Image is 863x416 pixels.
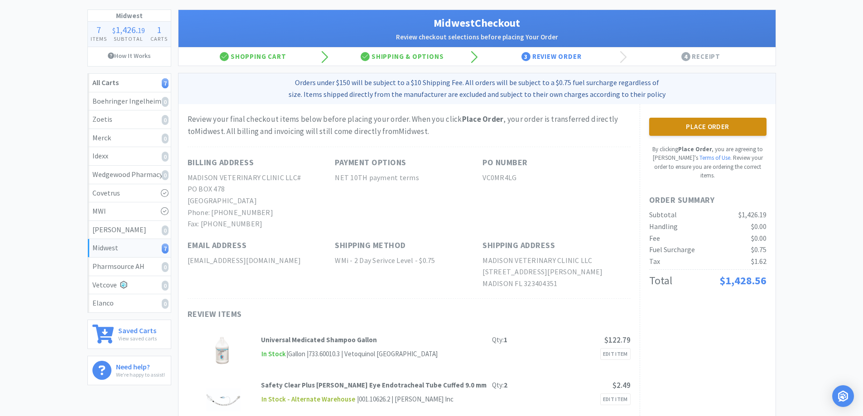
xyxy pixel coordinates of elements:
[182,77,772,100] p: Orders under $150 will be subject to a $10 Shipping Fee. All orders will be subject to a $0.75 fu...
[188,308,459,321] h1: Review Items
[162,170,169,180] i: 0
[482,278,630,290] h2: MADISON FL 323404351
[751,234,767,243] span: $0.00
[92,78,119,87] strong: All Carts
[649,244,695,256] div: Fuel Surcharge
[649,209,677,221] div: Subtotal
[88,221,171,239] a: [PERSON_NAME]0
[188,156,254,169] h1: Billing Address
[162,244,169,253] i: 7
[600,348,631,360] a: Edit Item
[162,262,169,272] i: 0
[88,34,110,43] h4: Items
[92,242,166,254] div: Midwest
[188,172,335,184] h2: MADISON VETERINARY CLINIC LLC#
[138,26,145,35] span: 19
[87,320,171,349] a: Saved CartsView saved carts
[112,26,116,35] span: $
[286,349,305,358] span: | Gallon
[328,48,477,66] div: Shipping & Options
[492,380,507,391] div: Qty:
[832,385,854,407] div: Open Intercom Messenger
[188,14,767,32] h1: Midwest Checkout
[92,150,166,162] div: Idexx
[751,245,767,254] span: $0.75
[482,255,630,267] h2: MADISON VETERINARY CLINIC LLC
[356,394,453,405] div: | 001.10626.2 | [PERSON_NAME] Inc
[116,24,136,35] span: 1,426
[88,110,171,129] a: Zoetis0
[600,393,631,405] a: Edit Item
[88,166,171,184] a: Wedgewood Pharmacy0
[88,184,171,203] a: Covetrus
[649,221,678,233] div: Handling
[92,224,166,236] div: [PERSON_NAME]
[261,349,286,360] span: In Stock
[681,52,690,61] span: 4
[116,361,165,370] h6: Need help?
[699,154,730,162] a: Terms of Use
[335,156,406,169] h1: Payment Options
[92,169,166,181] div: Wedgewood Pharmacy
[162,225,169,235] i: 0
[482,239,555,252] h1: Shipping Address
[148,34,170,43] h4: Carts
[261,335,377,344] strong: Universal Medicated Shampoo Gallon
[335,255,482,267] h2: WMi - 2 Day Serivce Level - $0.75
[162,299,169,309] i: 0
[188,183,335,195] h2: PO BOX 478
[92,96,166,107] div: Boehringer Ingelheim
[188,113,631,138] div: Review your final checkout items below before placing your order. When you click , your order is ...
[649,194,767,207] h1: Order Summary
[157,24,161,35] span: 1
[118,325,157,334] h6: Saved Carts
[678,145,712,153] strong: Place Order
[88,147,171,166] a: Idexx0
[649,145,767,180] p: By clicking , you are agreeing to [PERSON_NAME]'s . Review your order to ensure you are ordering ...
[305,349,438,359] div: | 733.60010.3 | Vetoquinol [GEOGRAPHIC_DATA]
[335,172,482,184] h2: NET 10TH payment terms
[612,380,631,390] span: $2.49
[178,48,328,66] div: Shopping Cart
[719,273,767,287] span: $1,428.56
[751,257,767,266] span: $1.62
[88,10,171,22] h1: Midwest
[116,370,165,379] p: We're happy to assist!
[96,24,101,35] span: 7
[335,239,406,252] h1: Shipping Method
[92,297,166,309] div: Elanco
[110,25,148,34] div: .
[482,172,630,184] h2: VC0MR4LG
[188,195,335,207] h2: [GEOGRAPHIC_DATA]
[649,256,660,268] div: Tax
[162,97,169,107] i: 0
[477,48,627,66] div: Review Order
[162,78,169,88] i: 7
[206,335,238,366] img: df530e8b2ce648ceb325c37c984a750c_112570.jpeg
[504,335,507,344] strong: 1
[261,381,487,389] strong: Safety Clear Plus [PERSON_NAME] Eye Endotracheal Tube Cuffed 9.0 mm
[88,294,171,312] a: Elanco0
[162,152,169,162] i: 0
[88,74,171,92] a: All Carts7
[92,206,166,217] div: MWI
[162,281,169,291] i: 0
[482,266,630,278] h2: [STREET_ADDRESS][PERSON_NAME]
[162,134,169,143] i: 0
[492,335,507,345] div: Qty:
[88,47,171,64] a: How It Works
[188,32,767,43] h2: Review checkout selections before placing Your Order
[188,239,247,252] h1: Email Address
[462,114,504,124] strong: Place Order
[88,258,171,276] a: Pharmsource AH0
[118,334,157,343] p: View saved carts
[110,34,148,43] h4: Subtotal
[92,261,166,273] div: Pharmsource AH
[188,207,335,219] h2: Phone: [PHONE_NUMBER]
[88,202,171,221] a: MWI
[504,381,507,389] strong: 2
[521,52,530,61] span: 3
[649,233,660,244] div: Fee
[482,156,528,169] h1: PO Number
[188,218,335,230] h2: Fax: [PHONE_NUMBER]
